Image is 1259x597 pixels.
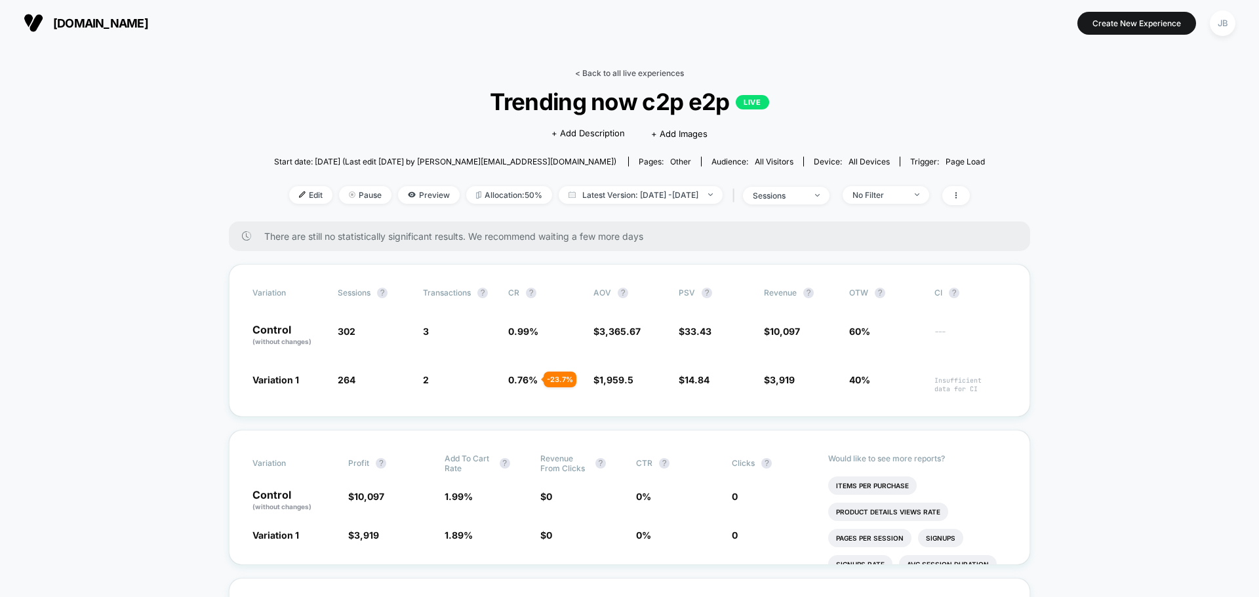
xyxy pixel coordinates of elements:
[540,453,589,473] span: Revenue From Clicks
[852,190,905,200] div: No Filter
[934,376,1007,393] span: Insufficient data for CI
[339,186,391,204] span: Pause
[828,453,1007,463] p: Would like to see more reports?
[670,157,691,166] span: other
[289,186,332,204] span: Edit
[508,288,519,298] span: CR
[252,374,299,385] span: Variation 1
[466,186,552,204] span: Allocation: 50%
[679,326,711,337] span: $
[1206,10,1239,37] button: JB
[1077,12,1196,35] button: Create New Experience
[559,186,723,204] span: Latest Version: [DATE] - [DATE]
[651,128,708,139] span: + Add Images
[761,458,772,469] button: ?
[354,530,379,541] span: 3,919
[753,191,805,201] div: sessions
[659,458,669,469] button: ?
[338,288,370,298] span: Sessions
[595,458,606,469] button: ?
[702,288,712,298] button: ?
[569,191,576,198] img: calendar
[252,453,325,473] span: Variation
[500,458,510,469] button: ?
[946,157,985,166] span: Page Load
[918,529,963,547] li: Signups
[423,288,471,298] span: Transactions
[636,491,651,502] span: 0 %
[685,374,709,385] span: 14.84
[299,191,306,198] img: edit
[53,16,148,30] span: [DOMAIN_NAME]
[423,326,429,337] span: 3
[338,374,355,385] span: 264
[636,530,651,541] span: 0 %
[736,95,769,109] p: LIVE
[828,503,948,521] li: Product Details Views Rate
[679,288,695,298] span: PSV
[593,288,611,298] span: AOV
[915,193,919,196] img: end
[24,13,43,33] img: Visually logo
[348,458,369,468] span: Profit
[264,231,1004,242] span: There are still no statistically significant results. We recommend waiting a few more days
[934,328,1007,347] span: ---
[815,194,820,197] img: end
[546,530,552,541] span: 0
[349,191,355,198] img: end
[252,503,311,510] span: (without changes)
[348,491,384,502] span: $
[910,157,985,166] div: Trigger:
[551,127,625,140] span: + Add Description
[849,288,921,298] span: OTW
[540,491,552,502] span: $
[828,555,892,573] li: Signups Rate
[593,326,641,337] span: $
[828,476,917,495] li: Items Per Purchase
[849,326,870,337] span: 60%
[639,157,691,166] div: Pages:
[508,326,538,337] span: 0.99 %
[685,326,711,337] span: 33.43
[732,458,755,468] span: Clicks
[732,491,738,502] span: 0
[575,68,684,78] a: < Back to all live experiences
[445,453,493,473] span: Add To Cart Rate
[899,555,997,573] li: Avg Session Duration
[711,157,793,166] div: Audience:
[423,374,429,385] span: 2
[546,491,552,502] span: 0
[729,186,743,205] span: |
[618,288,628,298] button: ?
[599,326,641,337] span: 3,365.67
[338,326,355,337] span: 302
[476,191,481,199] img: rebalance
[732,530,738,541] span: 0
[348,530,379,541] span: $
[849,157,890,166] span: all devices
[252,337,311,345] span: (without changes)
[636,458,652,468] span: CTR
[354,491,384,502] span: 10,097
[540,530,552,541] span: $
[252,490,335,512] p: Control
[949,288,959,298] button: ?
[679,374,709,385] span: $
[755,157,793,166] span: All Visitors
[593,374,633,385] span: $
[764,374,795,385] span: $
[875,288,885,298] button: ?
[376,458,386,469] button: ?
[770,374,795,385] span: 3,919
[803,288,814,298] button: ?
[310,88,949,115] span: Trending now c2p e2p
[252,324,325,347] p: Control
[764,326,800,337] span: $
[770,326,800,337] span: 10,097
[274,157,616,166] span: Start date: [DATE] (Last edit [DATE] by [PERSON_NAME][EMAIL_ADDRESS][DOMAIN_NAME])
[934,288,1007,298] span: CI
[828,529,911,547] li: Pages Per Session
[599,374,633,385] span: 1,959.5
[445,530,473,541] span: 1.89 %
[398,186,460,204] span: Preview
